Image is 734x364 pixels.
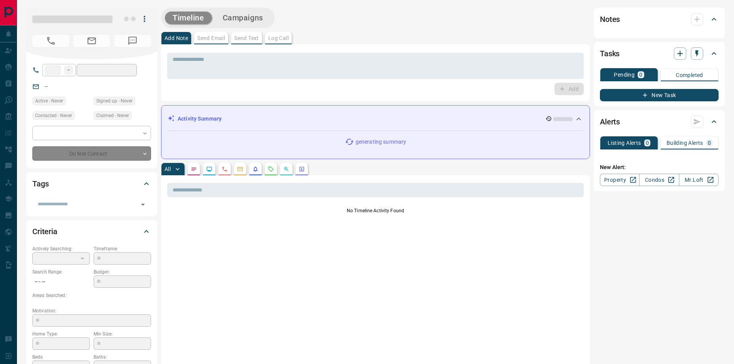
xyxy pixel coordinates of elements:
[32,178,49,190] h2: Tags
[94,268,151,275] p: Budget:
[191,166,197,172] svg: Notes
[32,222,151,241] div: Criteria
[708,140,711,146] p: 0
[600,10,719,29] div: Notes
[237,166,243,172] svg: Emails
[32,307,151,314] p: Motivation:
[600,13,620,25] h2: Notes
[608,140,641,146] p: Listing Alerts
[96,112,129,119] span: Claimed - Never
[35,97,63,105] span: Active - Never
[32,354,90,361] p: Beds:
[32,225,57,238] h2: Criteria
[268,166,274,172] svg: Requests
[299,166,305,172] svg: Agent Actions
[94,330,151,337] p: Min Size:
[32,35,69,47] span: No Number
[222,166,228,172] svg: Calls
[600,112,719,131] div: Alerts
[600,89,719,101] button: New Task
[32,245,90,252] p: Actively Searching:
[165,166,171,172] p: All
[639,174,679,186] a: Condos
[356,138,406,146] p: generating summary
[614,72,635,77] p: Pending
[167,207,584,214] p: No Timeline Activity Found
[45,83,48,89] a: --
[283,166,289,172] svg: Opportunities
[32,268,90,275] p: Search Range:
[32,174,151,193] div: Tags
[600,174,640,186] a: Property
[600,47,620,60] h2: Tasks
[646,140,649,146] p: 0
[138,199,148,210] button: Open
[165,35,188,41] p: Add Note
[94,245,151,252] p: Timeframe:
[215,12,271,24] button: Campaigns
[168,112,583,126] div: Activity Summary
[32,146,151,161] div: Do Not Contact
[639,72,642,77] p: 0
[35,112,72,119] span: Contacted - Never
[252,166,259,172] svg: Listing Alerts
[206,166,212,172] svg: Lead Browsing Activity
[679,174,719,186] a: Mr.Loft
[676,72,703,78] p: Completed
[178,115,222,123] p: Activity Summary
[165,12,212,24] button: Timeline
[600,44,719,63] div: Tasks
[114,35,151,47] span: No Number
[600,163,719,171] p: New Alert:
[73,35,110,47] span: No Email
[96,97,133,105] span: Signed up - Never
[667,140,703,146] p: Building Alerts
[32,330,90,337] p: Home Type:
[600,116,620,128] h2: Alerts
[32,275,90,288] p: -- - --
[94,354,151,361] p: Baths:
[32,292,151,299] p: Areas Searched:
